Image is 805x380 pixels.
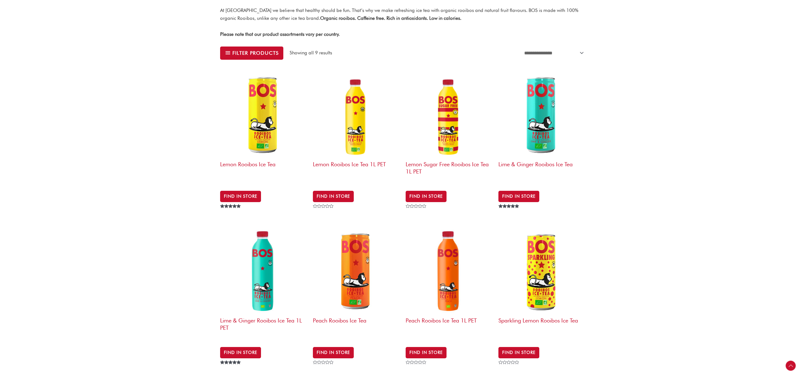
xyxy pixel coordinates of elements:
[220,71,307,185] a: Lemon Rooibos Ice Tea
[498,71,585,185] a: Lime & Ginger Rooibos Ice Tea
[406,71,492,158] img: Bos Lemon Ice Tea PET
[313,314,399,338] h2: Peach Rooibos Ice Tea
[220,158,307,182] h2: Lemon Rooibos Ice Tea
[313,228,399,314] img: EU_BOS_250ml_Peach
[220,47,283,60] button: Filter products
[520,47,585,60] select: Shop order
[406,71,492,185] a: Lemon Sugar Free Rooibos Ice Tea 1L PET
[313,191,354,202] a: BUY IN STORE
[498,71,585,158] img: EU_BOS_250ml_L&G
[220,71,307,158] img: EU_BOS_1L_Lemon
[320,15,461,21] strong: Organic rooibos. Caffeine free. Rich in antioxidants. Low in calories.
[220,31,340,37] strong: Please note that our product assortments vary per country.
[220,228,307,314] img: Lime & Ginger Rooibos Ice Tea 1L PET
[220,314,307,338] h2: Lime & Ginger Rooibos Ice Tea 1L PET
[406,228,492,341] a: Peach Rooibos Ice Tea 1L PET
[498,228,585,341] a: Sparkling Lemon Rooibos Ice Tea
[498,191,539,202] a: BUY IN STORE
[406,314,492,338] h2: Peach Rooibos Ice Tea 1L PET
[220,228,307,341] a: Lime & Ginger Rooibos Ice Tea 1L PET
[313,71,399,158] img: Bos Lemon Ice Tea
[290,49,332,57] p: Showing all 9 results
[313,228,399,341] a: Peach Rooibos Ice Tea
[406,347,447,358] a: BUY IN STORE
[498,158,585,182] h2: Lime & Ginger Rooibos Ice Tea
[313,347,354,358] a: BUY IN STORE
[406,191,447,202] a: Buy in Store
[313,158,399,182] h2: Lemon Rooibos Ice Tea 1L PET
[498,204,520,223] span: Rated out of 5
[406,228,492,314] img: Bos Peach Ice Tea 1L
[220,7,585,22] p: At [GEOGRAPHIC_DATA] we believe that healthy should be fun. That’s why we make refreshing ice tea...
[498,228,585,314] img: Bos Lemon Ice Tea Can
[313,71,399,185] a: Lemon Rooibos Ice Tea 1L PET
[220,347,261,358] a: BUY IN STORE
[406,158,492,182] h2: Lemon Sugar Free Rooibos Ice Tea 1L PET
[220,191,261,202] a: BUY IN STORE
[232,51,279,55] span: Filter products
[498,314,585,338] h2: Sparkling Lemon Rooibos Ice Tea
[220,204,242,223] span: Rated out of 5
[220,361,242,379] span: Rated out of 5
[498,347,539,358] a: BUY IN STORE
